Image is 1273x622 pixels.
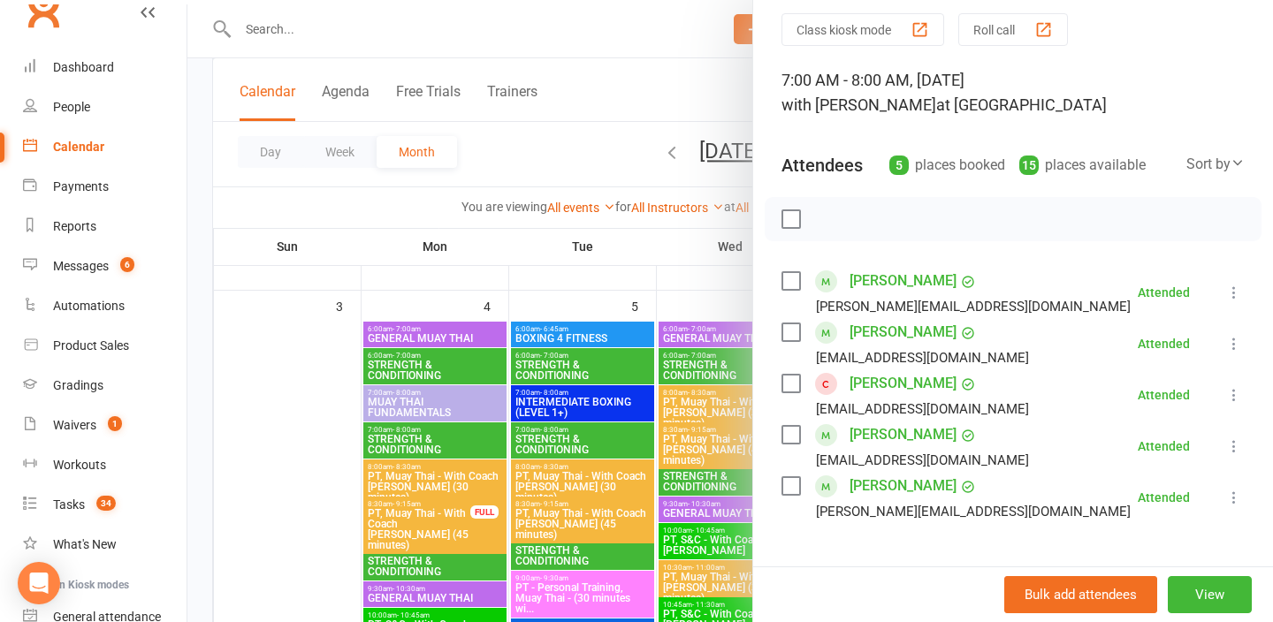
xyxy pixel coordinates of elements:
div: Workouts [53,458,106,472]
div: Attendees [781,153,863,178]
div: Payments [53,179,109,193]
button: Bulk add attendees [1004,576,1157,613]
div: 5 [889,155,909,175]
a: [PERSON_NAME] [850,472,957,500]
div: Messages [53,259,109,273]
div: What's New [53,537,117,551]
a: People [23,87,187,127]
div: places available [1019,153,1146,178]
div: [EMAIL_ADDRESS][DOMAIN_NAME] [816,346,1029,369]
div: Open Intercom Messenger [18,562,60,604]
a: Dashboard [23,48,187,87]
a: [PERSON_NAME] [850,318,957,346]
button: Roll call [958,13,1068,46]
a: Workouts [23,445,187,485]
span: with [PERSON_NAME] [781,95,936,114]
div: Sort by [1186,153,1245,176]
div: [EMAIL_ADDRESS][DOMAIN_NAME] [816,398,1029,421]
span: 1 [108,416,122,431]
div: Reports [53,219,96,233]
div: Attended [1138,286,1190,299]
div: Calendar [53,140,104,154]
div: Product Sales [53,338,129,353]
span: 34 [96,496,116,511]
div: [EMAIL_ADDRESS][DOMAIN_NAME] [816,449,1029,472]
div: 15 [1019,155,1039,175]
a: Messages 6 [23,247,187,286]
div: Attended [1138,491,1190,504]
a: Payments [23,167,187,207]
div: People [53,100,90,114]
a: [PERSON_NAME] [850,369,957,398]
div: Gradings [53,378,103,392]
div: Attended [1138,440,1190,452]
a: [PERSON_NAME] [850,267,957,295]
a: Reports [23,207,187,247]
div: Attended [1138,389,1190,401]
div: Waivers [53,418,96,432]
div: Tasks [53,497,85,512]
a: Product Sales [23,326,187,366]
div: [PERSON_NAME][EMAIL_ADDRESS][DOMAIN_NAME] [816,295,1131,318]
a: Gradings [23,366,187,406]
a: [PERSON_NAME] [850,421,957,449]
a: Calendar [23,127,187,167]
div: Dashboard [53,60,114,74]
span: at [GEOGRAPHIC_DATA] [936,95,1107,114]
a: Tasks 34 [23,485,187,525]
a: Waivers 1 [23,406,187,445]
div: [PERSON_NAME][EMAIL_ADDRESS][DOMAIN_NAME] [816,500,1131,523]
div: Attended [1138,338,1190,350]
button: View [1168,576,1252,613]
a: Automations [23,286,187,326]
div: 7:00 AM - 8:00 AM, [DATE] [781,68,1245,118]
button: Class kiosk mode [781,13,944,46]
a: What's New [23,525,187,565]
span: 6 [120,257,134,272]
div: Automations [53,299,125,313]
div: places booked [889,153,1005,178]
